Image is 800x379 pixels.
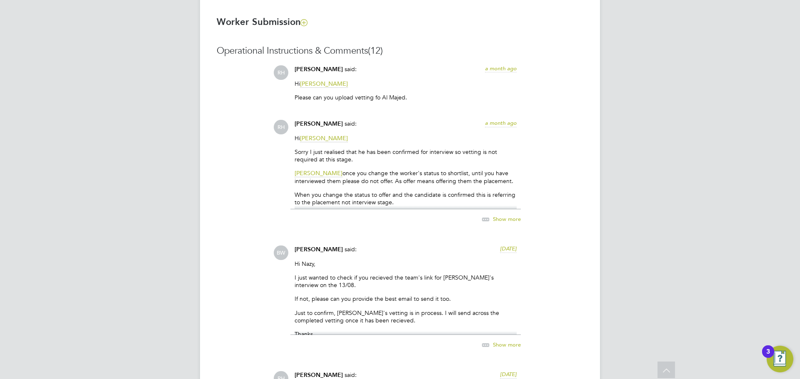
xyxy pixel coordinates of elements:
[295,169,517,184] p: once you change the worker's status to shortlist, until you have interviewed them please do not o...
[493,341,521,348] span: Show more
[300,134,348,142] span: [PERSON_NAME]
[274,120,288,134] span: RH
[345,371,357,379] span: said:
[217,45,583,57] h3: Operational Instructions & Comments
[217,16,307,27] b: Worker Submission
[274,245,288,260] span: BW
[295,191,517,206] p: When you change the status to offer and the candidate is confirmed this is referring to the place...
[368,45,383,56] span: (12)
[295,330,517,345] p: Thanks, [PERSON_NAME].
[345,65,357,73] span: said:
[493,215,521,222] span: Show more
[295,372,343,379] span: [PERSON_NAME]
[485,119,517,126] span: a month ago
[485,65,517,72] span: a month ago
[295,246,343,253] span: [PERSON_NAME]
[295,148,517,163] p: Sorry I just realised that he has been confirmed for interview so vetting is not required at this...
[295,134,517,142] p: Hi
[767,346,793,372] button: Open Resource Center, 3 new notifications
[295,169,342,177] span: [PERSON_NAME]
[345,245,357,253] span: said:
[295,120,343,127] span: [PERSON_NAME]
[345,120,357,127] span: said:
[295,274,517,289] p: I just wanted to check if you recieved the team's link for [PERSON_NAME]'s interview on the 13/08.
[295,295,517,302] p: If not, please can you provide the best email to send it too.
[500,371,517,378] span: [DATE]
[295,66,343,73] span: [PERSON_NAME]
[766,352,770,362] div: 3
[295,80,517,87] p: Hi
[295,94,517,101] p: Please can you upload vetting fo Al Majed.
[500,245,517,252] span: [DATE]
[274,65,288,80] span: RH
[295,260,517,268] p: Hi Nazy,
[300,80,348,88] span: [PERSON_NAME]
[295,309,517,324] p: Just to confirm, [PERSON_NAME]'s vetting is in process. I will send across the completed vetting ...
